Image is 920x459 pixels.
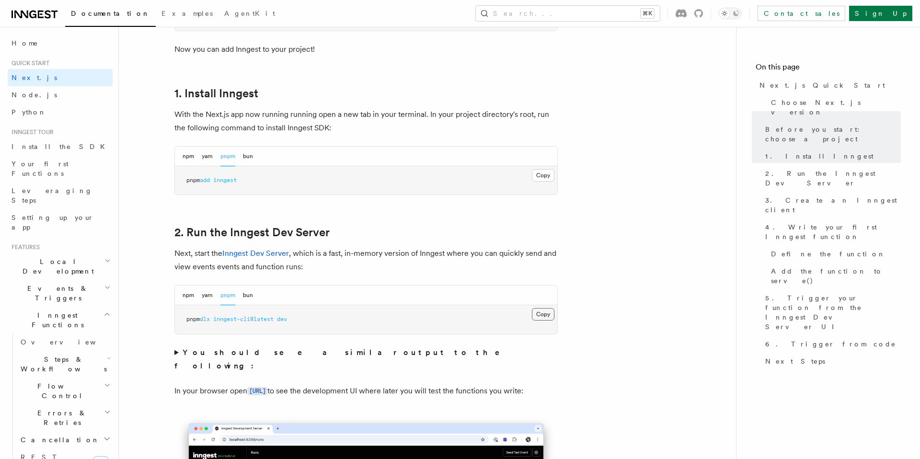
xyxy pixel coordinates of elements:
a: 2. Run the Inngest Dev Server [174,226,330,239]
a: Home [8,34,113,52]
p: With the Next.js app now running running open a new tab in your terminal. In your project directo... [174,108,558,135]
a: Sign Up [849,6,912,21]
a: [URL] [247,386,267,395]
a: 4. Write your first Inngest function [761,218,901,245]
a: Your first Functions [8,155,113,182]
span: Cancellation [17,435,100,445]
strong: You should see a similar output to the following: [174,348,513,370]
span: 4. Write your first Inngest function [765,222,901,241]
span: Flow Control [17,381,104,401]
button: npm [183,286,194,305]
button: Toggle dark mode [719,8,742,19]
span: Home [11,38,38,48]
button: bun [243,147,253,166]
a: Contact sales [758,6,845,21]
button: yarn [202,286,213,305]
a: 2. Run the Inngest Dev Server [761,165,901,192]
a: Install the SDK [8,138,113,155]
span: Errors & Retries [17,408,104,427]
a: Documentation [65,3,156,27]
button: Copy [532,169,554,182]
button: Search...⌘K [476,6,660,21]
span: Python [11,108,46,116]
span: 1. Install Inngest [765,151,874,161]
span: add [200,177,210,184]
button: Flow Control [17,378,113,404]
span: 5. Trigger your function from the Inngest Dev Server UI [765,293,901,332]
span: Documentation [71,10,150,17]
button: yarn [202,147,213,166]
span: Next.js Quick Start [759,80,885,90]
span: 6. Trigger from code [765,339,896,349]
code: [URL] [247,387,267,395]
span: Features [8,243,40,251]
button: Copy [532,308,554,321]
a: AgentKit [218,3,281,26]
span: Overview [21,338,119,346]
button: Cancellation [17,431,113,448]
span: Steps & Workflows [17,355,107,374]
a: Next.js Quick Start [756,77,901,94]
kbd: ⌘K [641,9,654,18]
a: 5. Trigger your function from the Inngest Dev Server UI [761,289,901,335]
span: Choose Next.js version [771,98,901,117]
span: Inngest Functions [8,310,103,330]
span: Next.js [11,74,57,81]
a: Inngest Dev Server [222,249,289,258]
a: Next.js [8,69,113,86]
span: inngest [213,177,237,184]
span: Next Steps [765,356,825,366]
button: Steps & Workflows [17,351,113,378]
span: Quick start [8,59,49,67]
span: Your first Functions [11,160,69,177]
span: Define the function [771,249,885,259]
p: Now you can add Inngest to your project! [174,43,558,56]
button: pnpm [220,286,235,305]
button: pnpm [220,147,235,166]
a: Overview [17,333,113,351]
a: Before you start: choose a project [761,121,901,148]
a: Choose Next.js version [767,94,901,121]
span: pnpm [186,316,200,322]
span: dlx [200,316,210,322]
span: Examples [161,10,213,17]
span: Inngest tour [8,128,54,136]
button: Errors & Retries [17,404,113,431]
span: Install the SDK [11,143,111,150]
p: In your browser open to see the development UI where later you will test the functions you write: [174,384,558,398]
span: inngest-cli@latest [213,316,274,322]
button: Events & Triggers [8,280,113,307]
summary: You should see a similar output to the following: [174,346,558,373]
a: 1. Install Inngest [174,87,258,100]
span: Before you start: choose a project [765,125,901,144]
a: 6. Trigger from code [761,335,901,353]
span: Leveraging Steps [11,187,92,204]
a: Setting up your app [8,209,113,236]
span: 3. Create an Inngest client [765,195,901,215]
a: Next Steps [761,353,901,370]
span: Events & Triggers [8,284,104,303]
span: Setting up your app [11,214,94,231]
span: 2. Run the Inngest Dev Server [765,169,901,188]
span: pnpm [186,177,200,184]
span: dev [277,316,287,322]
button: bun [243,286,253,305]
button: Local Development [8,253,113,280]
h4: On this page [756,61,901,77]
button: Inngest Functions [8,307,113,333]
a: Add the function to serve() [767,263,901,289]
span: Add the function to serve() [771,266,901,286]
span: Node.js [11,91,57,99]
span: AgentKit [224,10,275,17]
a: Python [8,103,113,121]
a: 1. Install Inngest [761,148,901,165]
a: Define the function [767,245,901,263]
a: Leveraging Steps [8,182,113,209]
a: Examples [156,3,218,26]
button: npm [183,147,194,166]
span: Local Development [8,257,104,276]
a: Node.js [8,86,113,103]
a: 3. Create an Inngest client [761,192,901,218]
p: Next, start the , which is a fast, in-memory version of Inngest where you can quickly send and vi... [174,247,558,274]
